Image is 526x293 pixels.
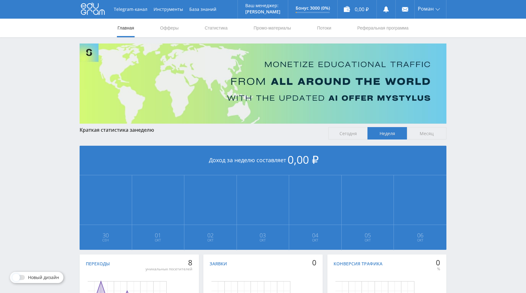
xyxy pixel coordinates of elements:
img: Banner [80,43,446,124]
p: [PERSON_NAME] [245,9,280,14]
span: 0,00 ₽ [288,152,319,167]
a: Офферы [159,19,179,37]
span: 04 [289,233,341,238]
span: Сегодня [328,127,368,140]
span: 06 [394,233,446,238]
span: 30 [80,233,131,238]
p: Бонус 3000 (0%) [296,6,330,11]
span: Сен [80,238,131,243]
div: Краткая статистика за [80,127,322,133]
span: Окт [394,238,446,243]
span: Окт [289,238,341,243]
div: Заявки [210,261,227,266]
span: Окт [132,238,184,243]
span: 01 [132,233,184,238]
div: уникальных посетителей [145,267,192,272]
a: Статистика [204,19,228,37]
div: 8 [145,258,192,267]
p: Ваш менеджер: [245,3,280,8]
span: Неделя [367,127,407,140]
div: Конверсия трафика [334,261,382,266]
span: Окт [237,238,289,243]
span: 02 [185,233,236,238]
span: Роман [418,6,434,11]
a: Промо-материалы [253,19,292,37]
div: Переходы [86,261,110,266]
div: Доход за неделю составляет [80,146,446,175]
a: Потоки [316,19,332,37]
span: 05 [342,233,394,238]
div: 0 [436,258,440,267]
span: Окт [342,238,394,243]
span: Окт [185,238,236,243]
div: % [436,267,440,272]
span: Месяц [407,127,446,140]
a: Главная [117,19,135,37]
span: Новый дизайн [28,275,59,280]
span: 03 [237,233,289,238]
span: неделю [135,126,154,133]
a: Реферальная программа [357,19,409,37]
div: 0 [312,258,316,267]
